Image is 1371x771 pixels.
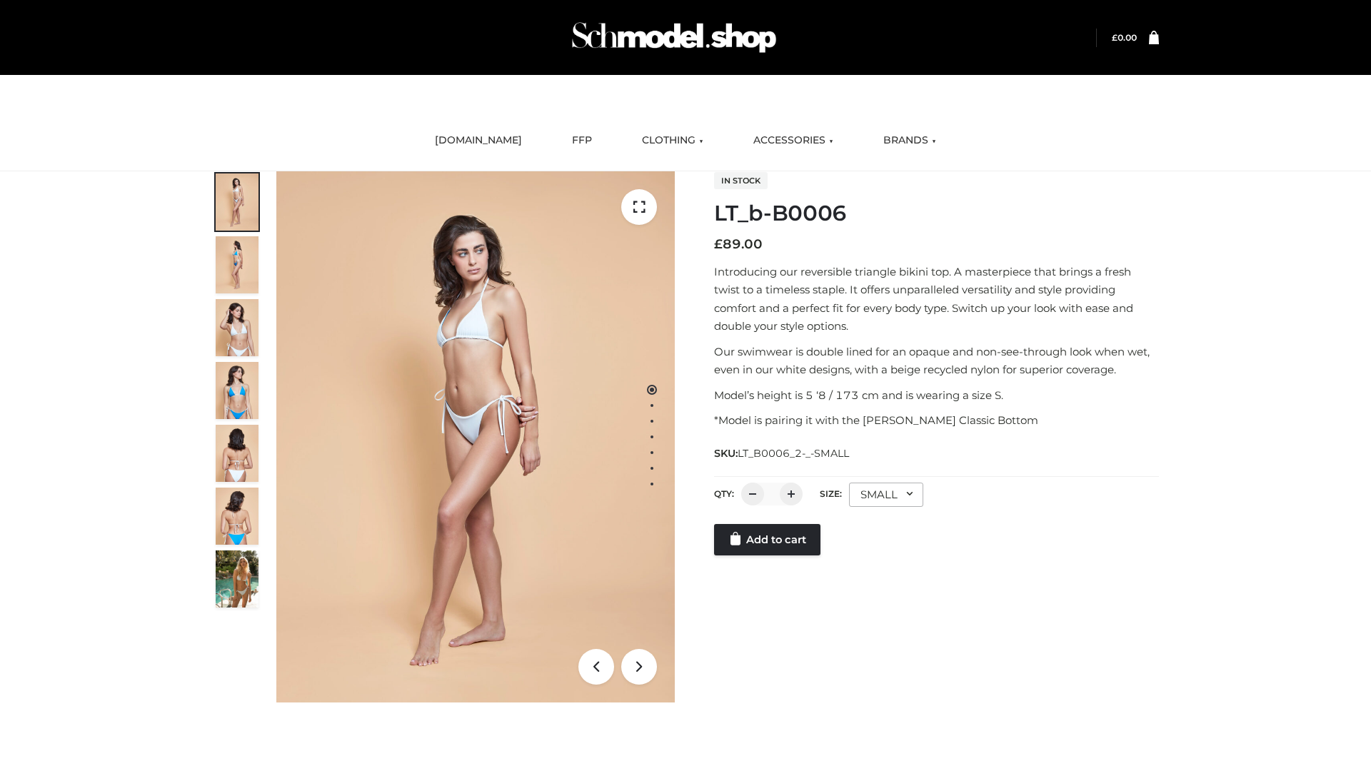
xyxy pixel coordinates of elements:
a: ACCESSORIES [743,125,844,156]
a: £0.00 [1112,32,1137,43]
a: FFP [561,125,603,156]
img: ArielClassicBikiniTop_CloudNine_AzureSky_OW114ECO_3-scaled.jpg [216,299,258,356]
a: CLOTHING [631,125,714,156]
img: ArielClassicBikiniTop_CloudNine_AzureSky_OW114ECO_2-scaled.jpg [216,236,258,293]
label: QTY: [714,488,734,499]
a: Add to cart [714,524,820,555]
img: ArielClassicBikiniTop_CloudNine_AzureSky_OW114ECO_8-scaled.jpg [216,488,258,545]
a: BRANDS [873,125,947,156]
img: ArielClassicBikiniTop_CloudNine_AzureSky_OW114ECO_4-scaled.jpg [216,362,258,419]
img: Arieltop_CloudNine_AzureSky2.jpg [216,550,258,608]
span: £ [1112,32,1118,43]
p: Our swimwear is double lined for an opaque and non-see-through look when wet, even in our white d... [714,343,1159,379]
span: £ [714,236,723,252]
span: In stock [714,172,768,189]
a: [DOMAIN_NAME] [424,125,533,156]
img: Schmodel Admin 964 [567,9,781,66]
div: SMALL [849,483,923,507]
img: ArielClassicBikiniTop_CloudNine_AzureSky_OW114ECO_7-scaled.jpg [216,425,258,482]
span: SKU: [714,445,850,462]
bdi: 89.00 [714,236,763,252]
p: Introducing our reversible triangle bikini top. A masterpiece that brings a fresh twist to a time... [714,263,1159,336]
p: Model’s height is 5 ‘8 / 173 cm and is wearing a size S. [714,386,1159,405]
bdi: 0.00 [1112,32,1137,43]
h1: LT_b-B0006 [714,201,1159,226]
label: Size: [820,488,842,499]
img: ArielClassicBikiniTop_CloudNine_AzureSky_OW114ECO_1-scaled.jpg [216,173,258,231]
p: *Model is pairing it with the [PERSON_NAME] Classic Bottom [714,411,1159,430]
span: LT_B0006_2-_-SMALL [738,447,849,460]
img: ArielClassicBikiniTop_CloudNine_AzureSky_OW114ECO_1 [276,171,675,702]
